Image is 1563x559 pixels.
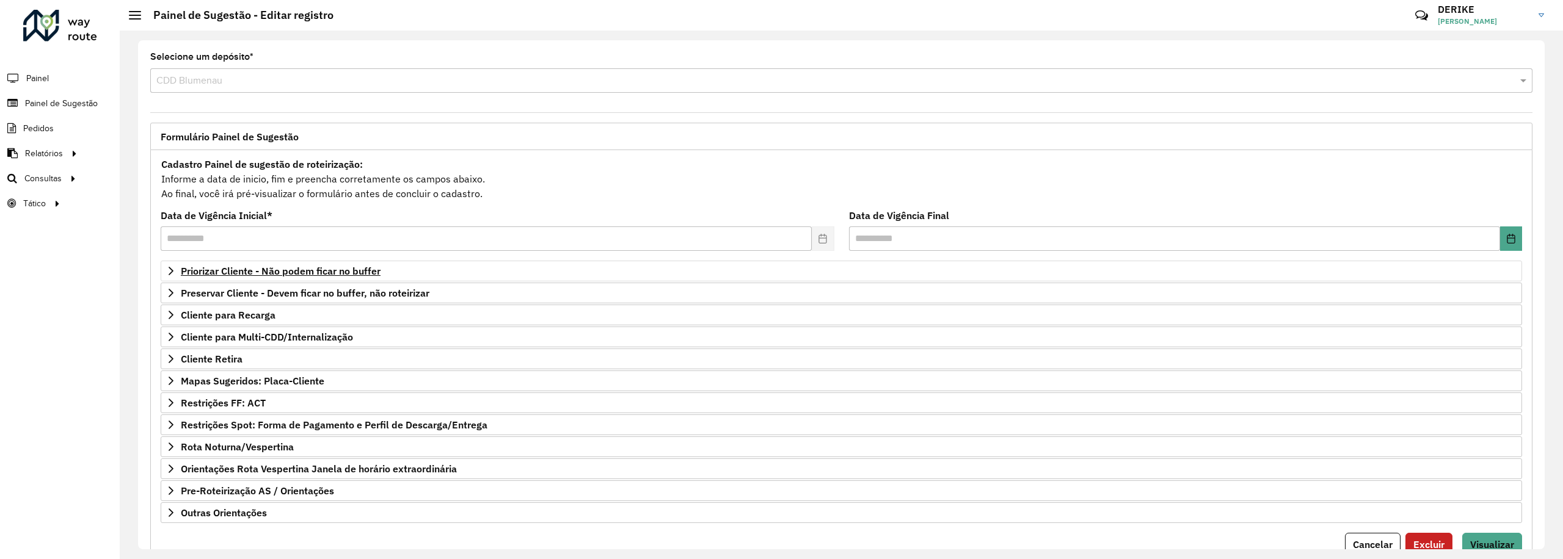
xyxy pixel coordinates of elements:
a: Orientações Rota Vespertina Janela de horário extraordinária [161,458,1522,479]
a: Mapas Sugeridos: Placa-Cliente [161,370,1522,391]
button: Choose Date [1500,226,1522,251]
span: Painel de Sugestão [25,97,98,110]
span: Consultas [24,172,62,185]
a: Cliente para Multi-CDD/Internalização [161,326,1522,347]
a: Preservar Cliente - Devem ficar no buffer, não roteirizar [161,283,1522,303]
label: Data de Vigência Inicial [161,208,272,223]
span: Orientações Rota Vespertina Janela de horário extraordinária [181,464,457,474]
label: Selecione um depósito [150,49,253,64]
span: Restrições FF: ACT [181,398,266,408]
button: Cancelar [1345,533,1401,556]
a: Cliente Retira [161,348,1522,369]
a: Rota Noturna/Vespertina [161,436,1522,457]
span: Painel [26,72,49,85]
a: Pre-Roteirização AS / Orientações [161,480,1522,501]
span: Restrições Spot: Forma de Pagamento e Perfil de Descarga/Entrega [181,420,487,430]
a: Restrições Spot: Forma de Pagamento e Perfil de Descarga/Entrega [161,414,1522,435]
span: Relatórios [25,147,63,160]
span: Cliente para Multi-CDD/Internalização [181,332,353,342]
a: Contato Rápido [1408,2,1435,29]
span: Tático [23,197,46,210]
a: Priorizar Cliente - Não podem ficar no buffer [161,261,1522,281]
span: Priorizar Cliente - Não podem ficar no buffer [181,266,381,276]
h3: DERIKE [1438,4,1529,15]
h2: Painel de Sugestão - Editar registro [141,9,333,22]
span: Pre-Roteirização AS / Orientações [181,486,334,496]
div: Informe a data de inicio, fim e preencha corretamente os campos abaixo. Ao final, você irá pré-vi... [161,156,1522,201]
button: Excluir [1405,533,1452,556]
a: Outras Orientações [161,502,1522,523]
span: Outras Orientações [181,508,267,518]
span: Preservar Cliente - Devem ficar no buffer, não roteirizar [181,288,429,298]
span: Cancelar [1353,538,1393,550]
span: Pedidos [23,122,54,135]
span: Visualizar [1470,538,1514,550]
span: Mapas Sugeridos: Placa-Cliente [181,376,324,386]
a: Restrições FF: ACT [161,392,1522,413]
a: Cliente para Recarga [161,305,1522,325]
strong: Cadastro Painel de sugestão de roteirização: [161,158,363,170]
span: [PERSON_NAME] [1438,16,1529,27]
button: Visualizar [1462,533,1522,556]
label: Data de Vigência Final [849,208,949,223]
span: Formulário Painel de Sugestão [161,132,299,142]
span: Cliente Retira [181,354,242,364]
span: Rota Noturna/Vespertina [181,442,294,452]
span: Cliente para Recarga [181,310,275,320]
span: Excluir [1413,538,1445,550]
